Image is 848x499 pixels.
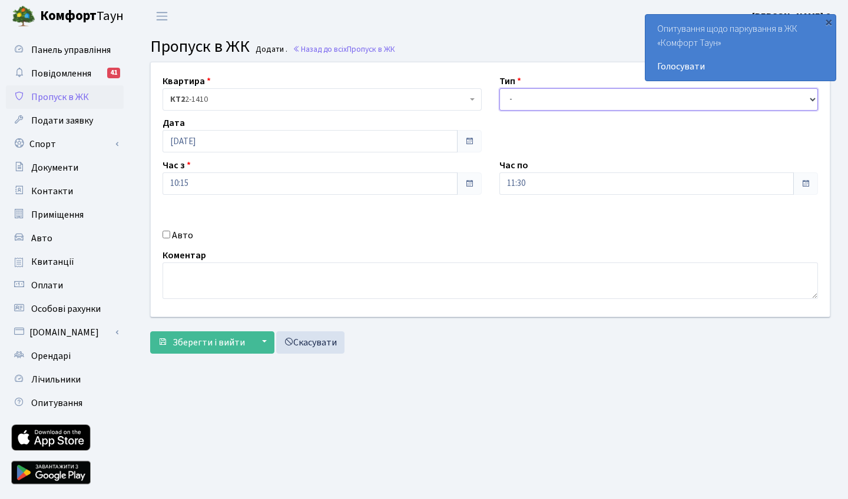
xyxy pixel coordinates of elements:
[6,109,124,132] a: Подати заявку
[31,373,81,386] span: Лічильники
[163,248,206,262] label: Коментар
[6,85,124,109] a: Пропуск в ЖК
[6,344,124,368] a: Орендарі
[752,9,834,24] a: [PERSON_NAME] Є.
[147,6,177,26] button: Переключити навігацію
[172,228,193,242] label: Авто
[12,5,35,28] img: logo.png
[40,6,97,25] b: Комфорт
[31,397,82,410] span: Опитування
[31,67,91,80] span: Повідомлення
[170,94,467,105] span: <b>КТ2</b>&nbsp;&nbsp;&nbsp;2-1410
[31,208,84,221] span: Приміщення
[293,44,395,55] a: Назад до всіхПропуск в ЖК
[6,250,124,274] a: Квитанції
[31,185,73,198] span: Контакти
[6,321,124,344] a: [DOMAIN_NAME]
[31,302,101,315] span: Особові рахунки
[6,38,124,62] a: Панель управління
[6,368,124,391] a: Лічильники
[657,59,824,74] a: Голосувати
[163,74,211,88] label: Квартира
[31,255,74,268] span: Квитанції
[31,161,78,174] span: Документи
[163,88,482,111] span: <b>КТ2</b>&nbsp;&nbsp;&nbsp;2-1410
[253,45,287,55] small: Додати .
[752,10,834,23] b: [PERSON_NAME] Є.
[150,35,250,58] span: Пропуск в ЖК
[150,331,253,354] button: Зберегти і вийти
[6,227,124,250] a: Авто
[170,94,185,105] b: КТ2
[6,203,124,227] a: Приміщення
[645,15,836,81] div: Опитування щодо паркування в ЖК «Комфорт Таун»
[6,132,124,156] a: Спорт
[31,350,71,362] span: Орендарі
[31,114,93,127] span: Подати заявку
[31,279,63,292] span: Оплати
[6,274,124,297] a: Оплати
[31,232,52,245] span: Авто
[823,16,834,28] div: ×
[31,91,89,104] span: Пропуск в ЖК
[276,331,344,354] a: Скасувати
[163,158,191,172] label: Час з
[163,116,185,130] label: Дата
[173,336,245,349] span: Зберегти і вийти
[31,44,111,56] span: Панель управління
[6,391,124,415] a: Опитування
[499,74,521,88] label: Тип
[6,62,124,85] a: Повідомлення41
[347,44,395,55] span: Пропуск в ЖК
[6,179,124,203] a: Контакти
[40,6,124,26] span: Таун
[499,158,528,172] label: Час по
[6,297,124,321] a: Особові рахунки
[6,156,124,179] a: Документи
[107,68,120,78] div: 41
